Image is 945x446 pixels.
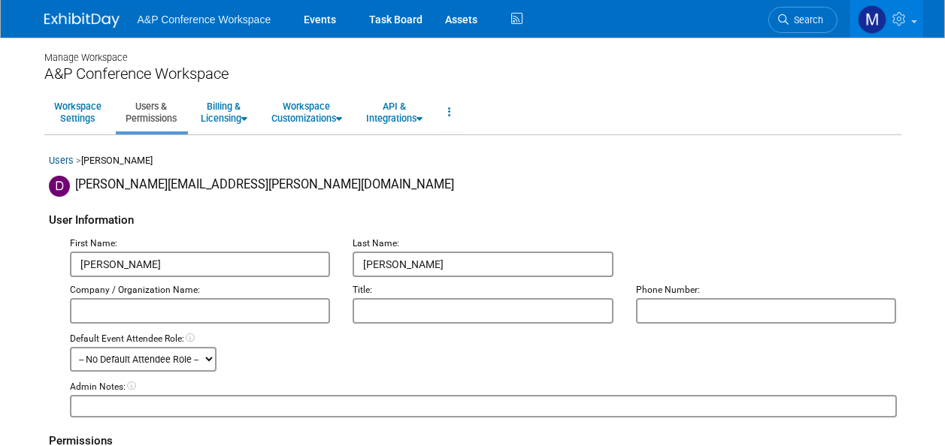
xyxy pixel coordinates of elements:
[116,94,186,131] a: Users &Permissions
[789,14,823,26] span: Search
[636,284,897,297] div: Phone Number:
[70,333,897,346] div: Default Event Attendee Role:
[138,14,271,26] span: A&P Conference Workspace
[70,284,331,297] div: Company / Organization Name:
[353,284,613,297] div: Title:
[70,381,897,394] div: Admin Notes:
[262,94,352,131] a: WorkspaceCustomizations
[49,154,897,176] div: [PERSON_NAME]
[75,177,454,191] span: [PERSON_NAME][EMAIL_ADDRESS][PERSON_NAME][DOMAIN_NAME]
[858,5,886,34] img: Matt Hambridge
[44,94,111,131] a: WorkspaceSettings
[76,155,81,166] span: >
[70,237,331,251] div: First Name:
[356,94,432,131] a: API &Integrations
[44,65,901,83] div: A&P Conference Workspace
[49,176,70,197] img: Dave Wright
[44,38,901,65] div: Manage Workspace
[49,155,74,166] a: Users
[44,13,120,28] img: ExhibitDay
[191,94,257,131] a: Billing &Licensing
[768,7,837,33] a: Search
[49,197,897,237] div: User Information
[353,237,613,251] div: Last Name:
